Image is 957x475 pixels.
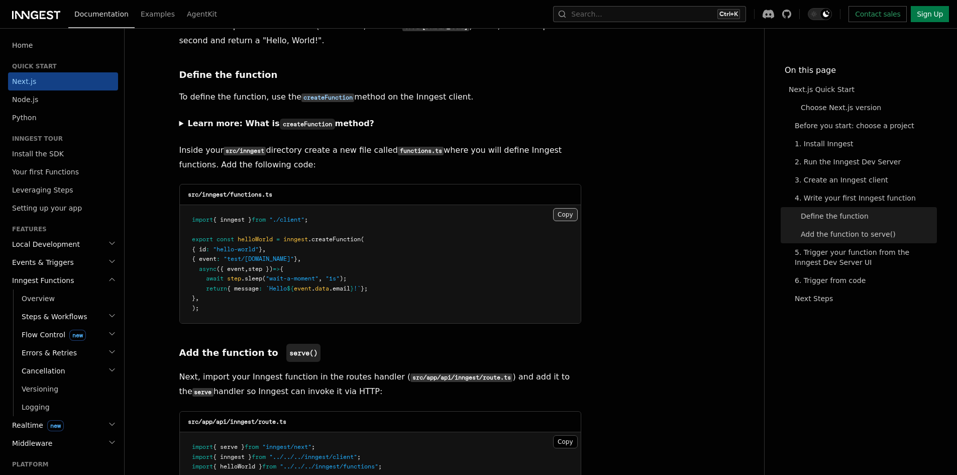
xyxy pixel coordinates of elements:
span: const [217,236,234,243]
span: .createFunction [308,236,361,243]
span: 1. Install Inngest [795,139,854,149]
span: ${ [287,285,294,292]
a: Sign Up [911,6,949,22]
span: await [206,275,224,282]
button: Toggle dark mode [808,8,832,20]
span: => [273,265,280,272]
span: : [206,246,209,253]
span: Next Steps [795,294,833,304]
span: Logging [22,403,50,411]
span: Add the function to serve() [801,229,896,239]
span: ({ event [217,265,245,272]
a: Before you start: choose a project [791,117,937,135]
a: Logging [18,398,118,416]
button: Copy [553,208,577,221]
span: import [192,453,213,460]
summary: Learn more: What iscreateFunctionmethod? [179,117,581,131]
div: Inngest Functions [8,290,118,416]
span: Versioning [22,385,58,393]
span: Realtime [8,420,64,430]
span: return [206,285,227,292]
span: helloWorld [238,236,273,243]
button: Events & Triggers [8,253,118,271]
button: Flow Controlnew [18,326,118,344]
button: Errors & Retries [18,344,118,362]
span: Examples [141,10,175,18]
span: step }) [248,265,273,272]
span: ; [357,453,361,460]
span: Errors & Retries [18,348,77,358]
span: Events & Triggers [8,257,74,267]
span: , [245,265,248,272]
span: } [294,255,297,262]
span: 3. Create an Inngest client [795,175,888,185]
span: { id [192,246,206,253]
code: createFunction [301,93,354,102]
span: 2. Run the Inngest Dev Server [795,157,901,167]
button: Steps & Workflows [18,308,118,326]
a: 2. Run the Inngest Dev Server [791,153,937,171]
a: 4. Write your first Inngest function [791,189,937,207]
a: 5. Trigger your function from the Inngest Dev Server UI [791,243,937,271]
a: Choose Next.js version [797,99,937,117]
a: Next.js [8,72,118,90]
span: Cancellation [18,366,65,376]
p: Next, import your Inngest function in the routes handler ( ) and add it to the handler so Inngest... [179,370,581,399]
span: ); [192,305,199,312]
span: ; [311,443,315,450]
span: step [227,275,241,282]
span: ( [262,275,266,282]
span: } [350,285,354,292]
span: import [192,443,213,450]
code: src/inngest [224,147,266,155]
span: 6. Trigger from code [795,275,866,286]
a: Documentation [68,3,135,28]
a: Overview [18,290,118,308]
button: Copy [553,435,577,448]
a: Versioning [18,380,118,398]
span: Home [12,40,33,50]
span: export [192,236,213,243]
span: Choose Next.js version [801,103,881,113]
span: Features [8,225,47,233]
span: . [311,285,315,292]
span: .email [329,285,350,292]
span: 5. Trigger your function from the Inngest Dev Server UI [795,247,937,267]
span: { [280,265,283,272]
span: import [192,216,213,223]
span: Local Development [8,239,80,249]
code: src/app/api/inngest/route.ts [410,373,512,382]
h4: On this page [785,64,937,80]
button: Middleware [8,434,118,452]
span: .sleep [241,275,262,282]
span: import [192,463,213,470]
code: serve() [286,344,321,362]
span: Steps & Workflows [18,312,87,322]
a: Leveraging Steps [8,181,118,199]
button: Realtimenew [8,416,118,434]
p: To define the function, use the method on the Inngest client. [179,90,581,105]
a: createFunction [301,92,354,102]
span: Flow Control [18,330,86,340]
span: async [199,265,217,272]
span: Node.js [12,96,38,104]
span: Install the SDK [12,150,64,158]
span: Middleware [8,438,52,448]
span: "1s" [326,275,340,282]
a: Next Steps [791,290,937,308]
span: Inngest tour [8,135,63,143]
span: Next.js [12,77,36,85]
kbd: Ctrl+K [717,9,740,19]
span: "../../../inngest/functions" [280,463,378,470]
span: Setting up your app [12,204,82,212]
span: from [252,216,266,223]
span: { message [227,285,259,292]
span: "../../../inngest/client" [269,453,357,460]
span: = [276,236,280,243]
span: event [294,285,311,292]
span: inngest [283,236,308,243]
span: { helloWorld } [213,463,262,470]
span: : [217,255,220,262]
span: !` [354,285,361,292]
a: Examples [135,3,181,27]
